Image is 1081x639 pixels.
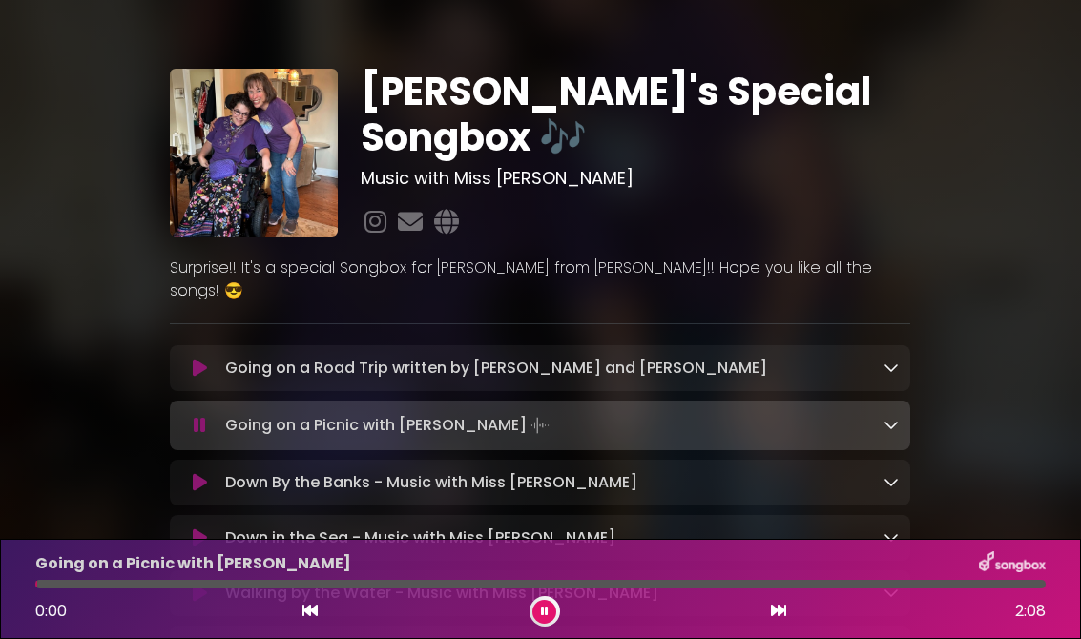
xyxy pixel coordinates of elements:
[361,168,910,189] h3: Music with Miss [PERSON_NAME]
[225,471,637,494] p: Down By the Banks - Music with Miss [PERSON_NAME]
[979,551,1046,576] img: songbox-logo-white.png
[225,526,615,549] p: Down in the Sea - Music with Miss [PERSON_NAME]
[361,69,910,160] h1: [PERSON_NAME]'s Special Songbox 🎶
[225,357,767,380] p: Going on a Road Trip written by [PERSON_NAME] and [PERSON_NAME]
[170,69,338,237] img: DpsALNU4Qse55zioNQQO
[35,600,67,622] span: 0:00
[225,412,553,439] p: Going on a Picnic with [PERSON_NAME]
[1015,600,1046,623] span: 2:08
[170,257,910,302] p: Surprise!! It's a special Songbox for [PERSON_NAME] from [PERSON_NAME]!! Hope you like all the so...
[35,552,351,575] p: Going on a Picnic with [PERSON_NAME]
[527,412,553,439] img: waveform4.gif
